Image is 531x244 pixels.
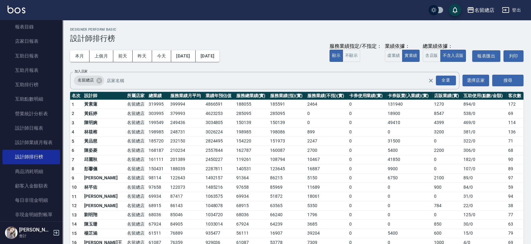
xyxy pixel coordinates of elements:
[204,100,235,109] td: 4866591
[125,92,147,100] th: 所屬店家
[507,173,523,183] td: 97
[83,164,126,174] td: 彭馨儀
[386,92,432,100] th: 卡券販賣(入業績)(實)
[462,220,507,229] td: 30 / 0
[147,201,169,211] td: 68915
[268,118,306,127] td: 150139
[499,4,523,16] button: 登出
[386,229,432,238] td: 5400
[423,50,440,62] button: 含店販
[125,173,147,183] td: 名留總店
[147,92,169,100] th: 總業績
[492,75,523,86] button: 搜尋
[268,109,306,118] td: 285095
[432,173,462,183] td: 2100
[449,4,461,16] button: save
[169,146,204,155] td: 210234
[72,231,77,236] span: 15
[204,229,235,238] td: 935477
[204,146,235,155] td: 2557844
[70,92,83,100] th: 名次
[432,146,462,155] td: 2200
[432,92,462,100] th: 店販業績(實)
[306,109,347,118] td: 0
[169,201,204,211] td: 86143
[72,185,77,190] span: 10
[268,155,306,164] td: 108794
[474,6,494,14] div: 名留總店
[169,92,204,100] th: 服務業績月平均
[462,92,507,100] th: 互助使用(點數/金額)
[268,210,306,220] td: 66240
[169,192,204,201] td: 87417
[462,146,507,155] td: 306 / 0
[169,109,204,118] td: 379993
[235,146,269,155] td: 162787
[72,222,77,227] span: 14
[386,201,432,211] td: 0
[385,43,420,50] div: 業績依據：
[507,210,523,220] td: 77
[472,50,500,62] a: 報表匯出
[204,118,235,127] td: 3034805
[386,127,432,137] td: 0
[348,127,386,137] td: 0
[268,164,306,174] td: 123645
[72,111,74,116] span: 2
[235,137,269,146] td: 154220
[235,164,269,174] td: 140531
[125,220,147,229] td: 名留總店
[147,137,169,146] td: 185720
[235,92,269,100] th: 服務總業績(實)
[432,137,462,146] td: 0
[72,120,74,125] span: 3
[306,192,347,201] td: 18061
[329,50,343,62] button: 顯示
[19,227,51,233] h5: [PERSON_NAME]
[70,34,523,43] h3: 設計師排行榜
[329,43,382,50] div: 服務業績指定/不指定：
[113,50,133,62] button: 前天
[235,118,269,127] td: 150139
[72,212,77,217] span: 13
[306,118,347,127] td: 0
[125,192,147,201] td: 名留總店
[3,164,60,179] a: 商品消耗明細
[306,137,347,146] td: 2247
[306,229,347,238] td: 39204
[306,201,347,211] td: 5350
[432,100,462,109] td: 1270
[426,76,435,85] button: Clear
[83,137,126,146] td: 黃品慈
[204,127,235,137] td: 3026224
[3,63,60,77] a: 互助月報表
[462,192,507,201] td: 31 / 0
[268,201,306,211] td: 63565
[72,157,74,162] span: 7
[306,164,347,174] td: 16887
[125,146,147,155] td: 名留總店
[147,173,169,183] td: 98114
[462,118,507,127] td: 469 / 0
[147,183,169,192] td: 97658
[83,210,126,220] td: 劉明翔
[436,76,456,85] div: 全選
[83,183,126,192] td: 林芊佑
[125,229,147,238] td: 名留總店
[432,118,462,127] td: 4399
[235,192,269,201] td: 69934
[507,155,523,164] td: 90
[235,220,269,229] td: 67924
[3,77,60,92] a: 互助排行榜
[72,148,74,153] span: 6
[235,127,269,137] td: 198985
[235,229,269,238] td: 56111
[268,183,306,192] td: 85969
[125,118,147,127] td: 名留總店
[462,137,507,146] td: 322 / 0
[343,50,360,62] button: 不顯示
[72,166,74,171] span: 8
[235,155,269,164] td: 119261
[507,92,523,100] th: 客次數
[432,109,462,118] td: 8547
